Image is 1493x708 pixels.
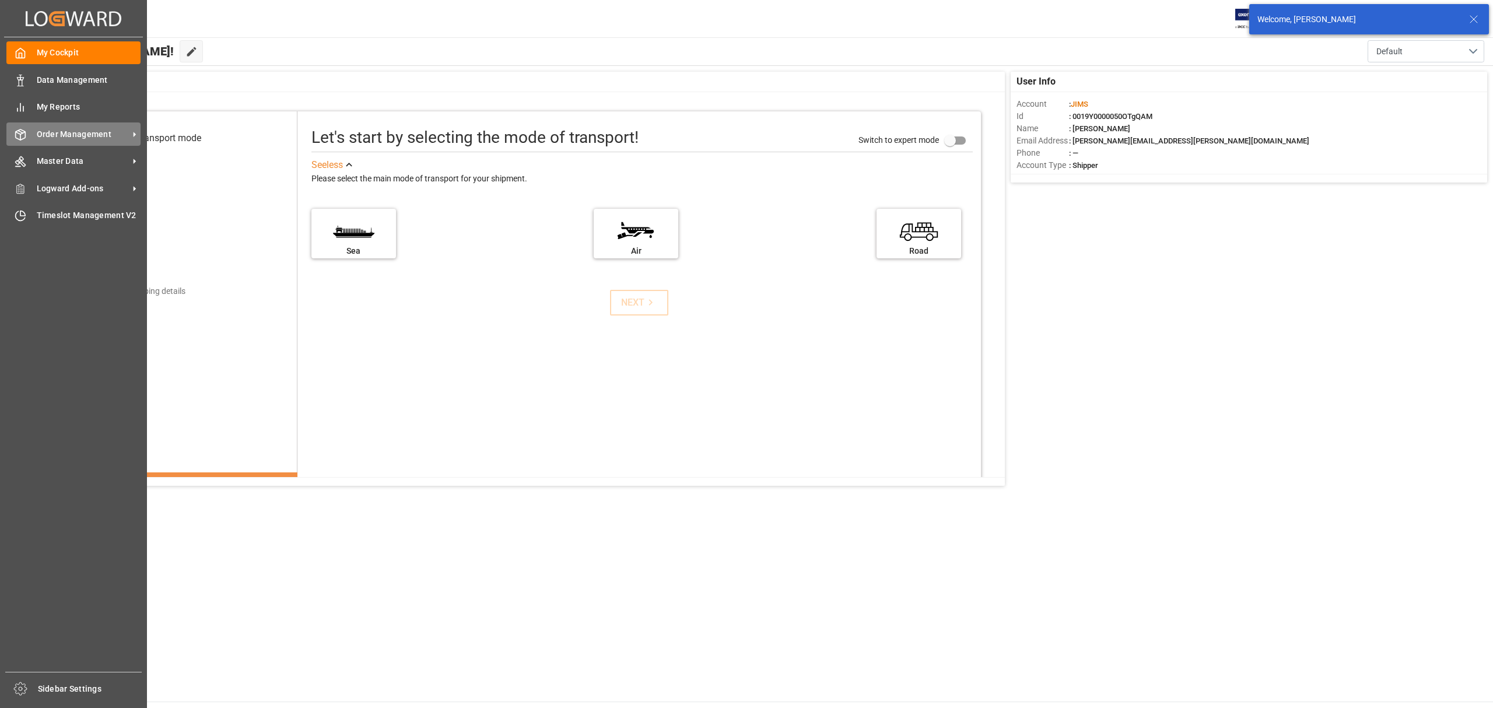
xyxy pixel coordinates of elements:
span: Timeslot Management V2 [37,209,141,222]
button: NEXT [610,290,668,316]
span: : [1069,100,1088,108]
span: Order Management [37,128,129,141]
span: : — [1069,149,1078,157]
span: User Info [1017,75,1056,89]
span: Logward Add-ons [37,183,129,195]
img: Exertis%20JAM%20-%20Email%20Logo.jpg_1722504956.jpg [1235,9,1275,29]
span: : 0019Y0000050OTgQAM [1069,112,1152,121]
div: Welcome, [PERSON_NAME] [1257,13,1458,26]
span: Default [1376,45,1403,58]
span: Sidebar Settings [38,683,142,695]
div: See less [311,158,343,172]
a: My Cockpit [6,41,141,64]
div: Sea [317,245,390,257]
span: : Shipper [1069,161,1098,170]
span: Account Type [1017,159,1069,171]
span: My Reports [37,101,141,113]
button: open menu [1368,40,1484,62]
span: Id [1017,110,1069,122]
span: Data Management [37,74,141,86]
span: Phone [1017,147,1069,159]
span: Switch to expert mode [858,135,939,145]
span: Account [1017,98,1069,110]
span: JIMS [1071,100,1088,108]
div: NEXT [621,296,657,310]
span: : [PERSON_NAME][EMAIL_ADDRESS][PERSON_NAME][DOMAIN_NAME] [1069,136,1309,145]
div: Select transport mode [111,131,201,145]
span: : [PERSON_NAME] [1069,124,1130,133]
div: Road [882,245,955,257]
div: Air [600,245,672,257]
span: My Cockpit [37,47,141,59]
span: Master Data [37,155,129,167]
div: Please select the main mode of transport for your shipment. [311,172,973,186]
div: Let's start by selecting the mode of transport! [311,125,639,150]
div: Add shipping details [113,285,185,297]
span: Email Address [1017,135,1069,147]
span: Name [1017,122,1069,135]
a: Data Management [6,68,141,91]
